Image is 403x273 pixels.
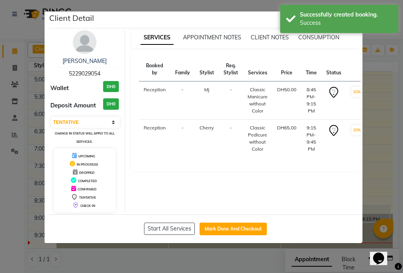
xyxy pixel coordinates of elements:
[300,19,392,27] div: Success
[219,81,243,120] td: -
[248,86,268,114] div: Classic Manicure without Color
[103,98,119,110] h3: DH0
[55,131,115,144] small: Change in status will apply to all services.
[78,154,95,158] span: UPCOMING
[200,125,214,131] span: Cherry
[78,187,96,191] span: CONFIRMED
[50,84,69,93] span: Wallet
[73,30,96,54] img: avatar
[170,120,195,158] td: -
[140,31,174,45] span: SERVICES
[139,81,170,120] td: Reception
[301,57,322,81] th: Time
[69,70,100,77] span: 5229029054
[200,223,267,235] button: Mark Done And Checkout
[204,87,209,92] span: Mj
[80,204,95,208] span: CHECK-IN
[301,81,322,120] td: 8:45 PM-9:15 PM
[78,179,97,183] span: COMPLETED
[351,87,368,97] button: START
[277,86,296,93] div: DH50.00
[322,57,346,81] th: Status
[300,11,392,19] div: Successfully created booking.
[77,162,98,166] span: IN PROGRESS
[251,34,289,41] span: CLIENT NOTES
[170,57,195,81] th: Family
[351,125,368,135] button: START
[63,57,107,65] a: [PERSON_NAME]
[219,120,243,158] td: -
[195,57,219,81] th: Stylist
[49,12,94,24] h5: Client Detail
[298,34,339,41] span: CONSUMPTION
[272,57,301,81] th: Price
[139,120,170,158] td: Reception
[144,223,195,235] button: Start All Services
[301,120,322,158] td: 9:15 PM-9:45 PM
[277,124,296,131] div: DH65.00
[248,124,268,153] div: Classic Pedicure without Color
[370,242,395,265] iframe: chat widget
[183,34,241,41] span: APPOINTMENT NOTES
[243,57,272,81] th: Services
[50,101,96,110] span: Deposit Amount
[170,81,195,120] td: -
[79,196,96,199] span: TENTATIVE
[139,57,170,81] th: Booked by
[219,57,243,81] th: Req. Stylist
[79,171,94,175] span: DROPPED
[103,81,119,92] h3: DH0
